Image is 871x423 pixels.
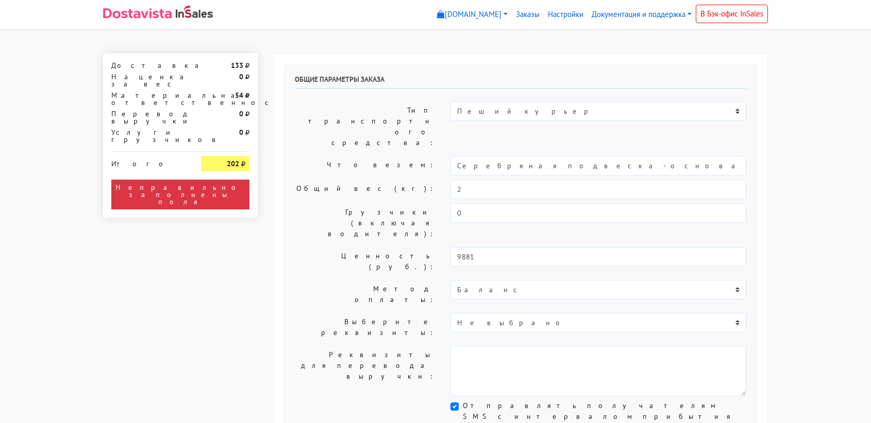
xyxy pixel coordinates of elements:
label: Выберите реквизиты: [287,313,443,342]
div: Материальная ответственность [104,92,193,106]
img: InSales [176,6,213,18]
div: Перевод выручки [104,110,193,125]
label: Тип транспортного средства: [287,101,443,152]
strong: 54 [235,91,243,100]
strong: 133 [231,61,243,70]
img: Dostavista - срочная курьерская служба доставки [103,8,172,19]
div: Услуги грузчиков [104,129,193,143]
div: Итого [111,156,186,167]
label: Грузчики (включая водителя): [287,203,443,243]
strong: 0 [239,72,243,81]
strong: 0 [239,128,243,137]
strong: 0 [239,109,243,118]
label: Ценность (руб.): [287,247,443,276]
div: Неправильно заполнены поля [111,180,249,209]
label: Реквизиты для перевода выручки: [287,346,443,396]
a: [DOMAIN_NAME] [433,5,512,25]
div: Наценка за вес [104,73,193,87]
a: В Бэк-офис InSales [696,5,768,23]
label: Что везем: [287,156,443,175]
a: Документация и поддержка [588,5,696,25]
strong: 202 [227,159,239,168]
a: Заказы [512,5,544,25]
label: Общий вес (кг): [287,180,443,199]
div: Доставка [104,62,193,69]
h6: Общие параметры заказа [295,75,746,89]
a: Настройки [544,5,588,25]
label: Метод оплаты: [287,280,443,309]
